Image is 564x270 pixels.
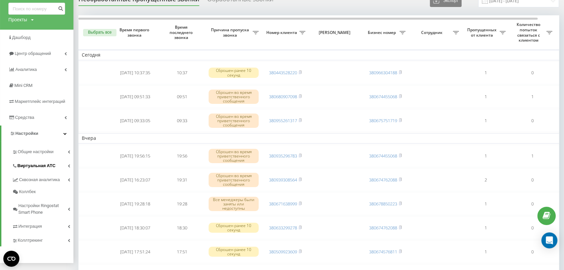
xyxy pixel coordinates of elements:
[12,158,73,172] a: Виртуальная АТС
[19,176,60,183] span: Сквозная аналитика
[462,216,509,239] td: 1
[12,198,73,218] a: Настройки Ringostat Smart Phone
[159,216,205,239] td: 18:30
[369,70,397,76] a: 380966304188
[18,237,43,244] span: Коллтрекинг
[509,192,556,215] td: 0
[412,30,453,35] span: Сотрудник
[509,216,556,239] td: 0
[14,83,32,88] span: Mini CRM
[112,86,159,108] td: [DATE] 09:51:33
[15,99,65,104] span: Маркетплейс интеграций
[462,168,509,191] td: 2
[462,109,509,132] td: 1
[12,218,73,232] a: Интеграция
[112,145,159,167] td: [DATE] 19:56:15
[509,145,556,167] td: 1
[509,86,556,108] td: 1
[369,153,397,159] a: 380674455068
[12,186,73,198] a: Коллбек
[12,232,73,246] a: Коллтрекинг
[269,201,297,207] a: 380671638999
[15,115,34,120] span: Средства
[159,145,205,167] td: 19:56
[19,188,36,195] span: Коллбек
[209,149,259,163] div: Сброшен во время приветственного сообщения
[269,94,297,100] a: 380680907098
[369,177,397,183] a: 380674762088
[3,251,19,267] button: Open CMP widget
[269,249,297,255] a: 380509923609
[12,172,73,186] a: Сквозная аналитика
[509,109,556,132] td: 0
[112,109,159,132] td: [DATE] 09:33:05
[541,232,557,248] div: Open Intercom Messenger
[269,225,297,231] a: 380633299278
[18,223,42,230] span: Интеграция
[269,177,297,183] a: 380939308564
[12,35,31,40] span: Дашборд
[18,148,53,155] span: Общие настройки
[15,131,38,136] span: Настройки
[164,25,200,40] span: Время последнего звонка
[269,153,297,159] a: 380935296783
[209,114,259,128] div: Сброшен во время приветственного сообщения
[509,168,556,191] td: 0
[369,225,397,231] a: 380674762088
[462,62,509,84] td: 1
[466,27,500,38] span: Пропущенных от клиента
[462,86,509,108] td: 1
[15,51,51,56] span: Центр обращений
[8,16,27,23] div: Проекты
[209,90,259,104] div: Сброшен во время приветственного сообщения
[509,62,556,84] td: 0
[265,30,299,35] span: Номер клиента
[209,27,253,38] span: Причина пропуска звонка
[369,201,397,207] a: 380678850223
[112,240,159,263] td: [DATE] 17:51:24
[209,247,259,257] div: Сброшен ранее 10 секунд
[1,126,73,141] a: Настройки
[209,197,259,211] div: Все менеджеры были заняты или недоступны
[209,223,259,233] div: Сброшен ранее 10 секунд
[462,192,509,215] td: 1
[269,118,297,124] a: 380955261317
[509,240,556,263] td: 0
[8,3,65,15] input: Поиск по номеру
[112,192,159,215] td: [DATE] 19:28:18
[17,162,55,169] span: Виртуальная АТС
[512,22,546,43] span: Количество попыток связаться с клиентом
[209,68,259,78] div: Сброшен ранее 10 секунд
[159,168,205,191] td: 19:31
[117,27,153,38] span: Время первого звонка
[369,94,397,100] a: 380674455068
[462,240,509,263] td: 1
[369,118,397,124] a: 380675751719
[83,29,116,36] button: Выбрать все
[112,168,159,191] td: [DATE] 16:23:07
[369,249,397,255] a: 380674576811
[209,173,259,187] div: Сброшен во время приветственного сообщения
[269,70,297,76] a: 380443528220
[159,240,205,263] td: 17:51
[314,30,356,35] span: [PERSON_NAME]
[462,145,509,167] td: 1
[15,67,37,72] span: Аналитика
[159,62,205,84] td: 10:37
[112,216,159,239] td: [DATE] 18:30:07
[365,30,399,35] span: Бизнес номер
[159,192,205,215] td: 19:28
[18,202,68,216] span: Настройки Ringostat Smart Phone
[12,144,73,158] a: Общие настройки
[159,109,205,132] td: 09:33
[159,86,205,108] td: 09:51
[112,62,159,84] td: [DATE] 10:37:35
